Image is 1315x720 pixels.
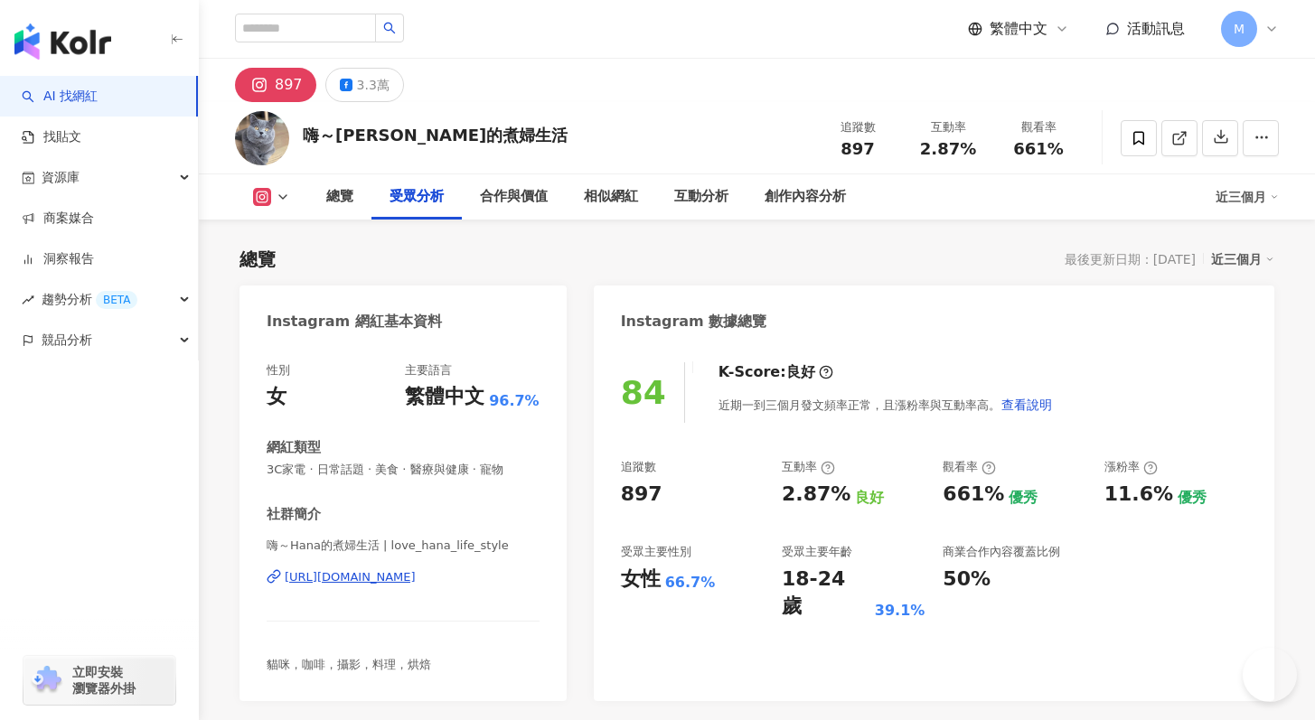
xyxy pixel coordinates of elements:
[267,438,321,457] div: 網紅類型
[782,544,852,560] div: 受眾主要年齡
[480,186,548,208] div: 合作與價值
[235,111,289,165] img: KOL Avatar
[823,118,892,136] div: 追蹤數
[1104,481,1173,509] div: 11.6%
[621,459,656,475] div: 追蹤數
[782,566,870,622] div: 18-24 歲
[1243,648,1297,702] iframe: Help Scout Beacon - Open
[275,72,303,98] div: 897
[765,186,846,208] div: 創作內容分析
[267,658,431,671] span: 貓咪，咖啡，攝影，料理，烘焙
[1216,182,1279,211] div: 近三個月
[943,481,1004,509] div: 661%
[1104,459,1158,475] div: 漲粉率
[1001,397,1052,412] span: 查看說明
[96,291,137,309] div: BETA
[23,656,175,705] a: chrome extension立即安裝 瀏覽器外掛
[267,569,540,585] a: [URL][DOMAIN_NAME]
[22,210,94,228] a: 商案媒合
[489,391,540,411] span: 96.7%
[1004,118,1073,136] div: 觀看率
[303,124,568,146] div: 嗨～[PERSON_NAME]的煮婦生活
[14,23,111,60] img: logo
[719,387,1053,423] div: 近期一到三個月發文頻率正常，且漲粉率與互動率高。
[875,601,925,621] div: 39.1%
[621,481,662,509] div: 897
[267,312,442,332] div: Instagram 網紅基本資料
[267,538,540,554] span: 嗨～Hana的煮婦生活 | love_hana_life_style
[621,566,661,594] div: 女性
[621,312,767,332] div: Instagram 數據總覽
[841,139,875,158] span: 897
[405,362,452,379] div: 主要語言
[42,157,80,198] span: 資源庫
[1065,252,1196,266] div: 最後更新日期：[DATE]
[405,383,484,411] div: 繁體中文
[42,320,92,360] span: 競品分析
[719,362,833,382] div: K-Score :
[621,544,691,560] div: 受眾主要性別
[72,664,136,697] span: 立即安裝 瀏覽器外掛
[357,72,390,98] div: 3.3萬
[235,68,316,102] button: 897
[584,186,638,208] div: 相似網紅
[782,459,835,475] div: 互動率
[42,279,137,320] span: 趨勢分析
[786,362,815,382] div: 良好
[29,666,64,695] img: chrome extension
[943,544,1060,560] div: 商業合作內容覆蓋比例
[1211,248,1274,271] div: 近三個月
[990,19,1047,39] span: 繁體中文
[326,186,353,208] div: 總覽
[943,566,991,594] div: 50%
[914,118,982,136] div: 互動率
[22,250,94,268] a: 洞察報告
[1000,387,1053,423] button: 查看說明
[390,186,444,208] div: 受眾分析
[1009,488,1038,508] div: 優秀
[325,68,404,102] button: 3.3萬
[920,140,976,158] span: 2.87%
[240,247,276,272] div: 總覽
[383,22,396,34] span: search
[782,481,850,509] div: 2.87%
[1013,140,1064,158] span: 661%
[1234,19,1245,39] span: M
[267,462,540,478] span: 3C家電 · 日常話題 · 美食 · 醫療與健康 · 寵物
[674,186,728,208] div: 互動分析
[267,362,290,379] div: 性別
[22,128,81,146] a: 找貼文
[855,488,884,508] div: 良好
[1127,20,1185,37] span: 活動訊息
[621,374,666,411] div: 84
[22,294,34,306] span: rise
[943,459,996,475] div: 觀看率
[665,573,716,593] div: 66.7%
[285,569,416,585] div: [URL][DOMAIN_NAME]
[1178,488,1207,508] div: 優秀
[267,505,321,524] div: 社群簡介
[267,383,286,411] div: 女
[22,88,98,106] a: searchAI 找網紅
